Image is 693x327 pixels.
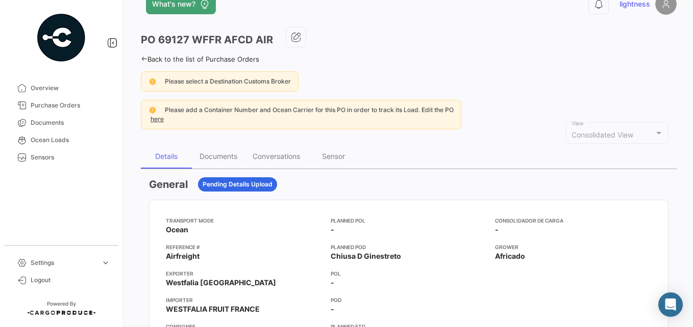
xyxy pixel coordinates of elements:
[155,152,178,160] div: Details
[495,216,652,225] app-card-info-title: Consolidador de Carga
[322,152,345,160] div: Sensor
[203,180,273,189] span: Pending Details Upload
[495,243,652,251] app-card-info-title: Grower
[31,84,110,93] span: Overview
[166,304,260,314] span: WESTFALIA FRUIT FRANCE
[331,216,487,225] app-card-info-title: Planned POL
[166,225,188,235] span: Ocean
[8,131,114,149] a: Ocean Loads
[166,243,323,251] app-card-info-title: Reference #
[200,152,237,160] div: Documents
[8,79,114,97] a: Overview
[8,149,114,166] a: Sensors
[36,12,87,63] img: powered-by.png
[31,276,110,285] span: Logout
[148,115,166,123] a: here
[331,278,334,288] span: -
[166,278,276,288] span: Westfalia [GEOGRAPHIC_DATA]
[31,258,97,267] span: Settings
[331,225,334,235] span: -
[165,106,454,114] span: Please add a Container Number and Ocean Carrier for this PO in order to track its Load. Edit the PO
[658,292,683,317] div: Abrir Intercom Messenger
[141,55,259,63] a: Back to the list of Purchase Orders
[331,269,487,278] app-card-info-title: POL
[166,216,323,225] app-card-info-title: Transport mode
[495,251,525,261] span: Africado
[165,77,291,85] span: Please select a Destination Customs Broker
[8,114,114,131] a: Documents
[8,97,114,114] a: Purchase Orders
[149,177,188,192] h3: General
[31,135,110,145] span: Ocean Loads
[31,118,110,127] span: Documents
[331,243,487,251] app-card-info-title: Planned POD
[495,225,499,235] span: -
[572,130,633,139] span: Consolidated View
[331,304,334,314] span: -
[166,251,200,261] span: Airfreight
[101,258,110,267] span: expand_more
[253,152,300,160] div: Conversations
[331,251,401,261] span: Chiusa D Ginestreto
[31,153,110,162] span: Sensors
[331,296,487,304] app-card-info-title: POD
[166,269,323,278] app-card-info-title: Exporter
[166,296,323,304] app-card-info-title: Importer
[31,101,110,110] span: Purchase Orders
[141,33,273,47] h3: PO 69127 WFFR AFCD AIR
